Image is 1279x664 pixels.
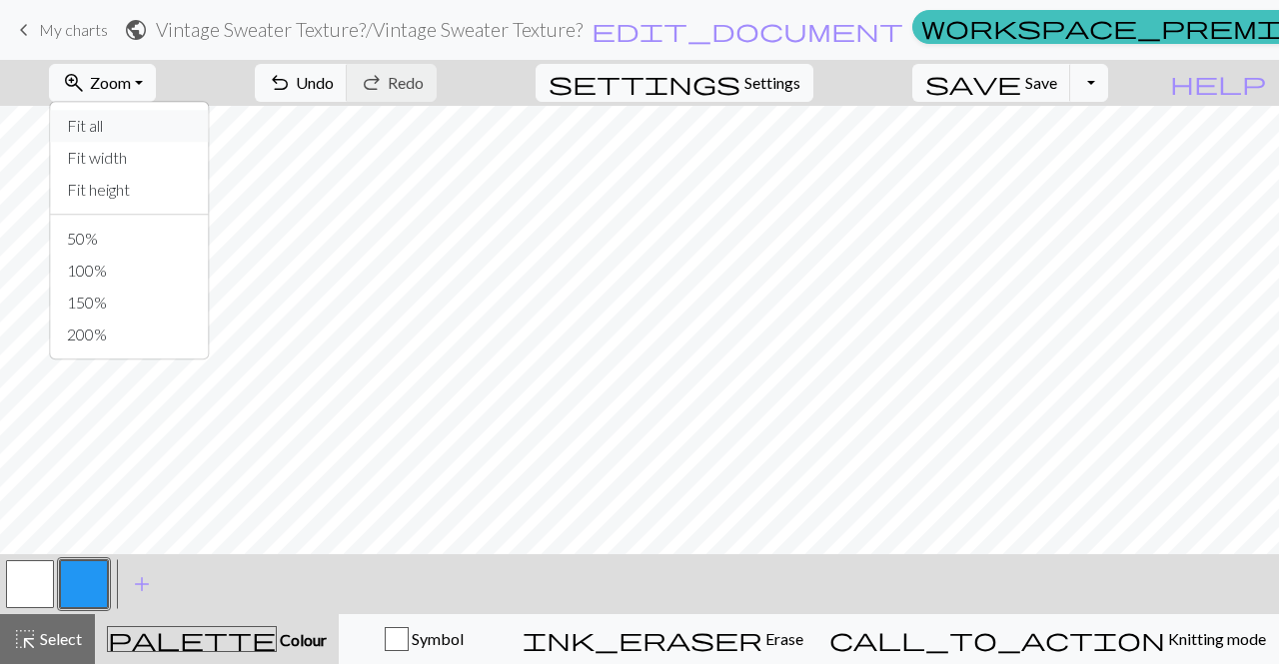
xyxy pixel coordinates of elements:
span: add [130,570,154,598]
button: 200% [51,319,209,350]
span: highlight_alt [13,625,37,653]
span: Undo [296,73,334,92]
span: palette [108,625,276,653]
button: Save [912,64,1071,102]
span: Select [37,629,82,648]
button: Fit height [51,174,209,206]
h2: Vintage Sweater Texture? / Vintage Sweater Texture? [156,18,583,41]
span: My charts [39,20,108,39]
span: zoom_in [62,69,86,97]
span: Knitting mode [1165,629,1266,648]
i: Settings [549,71,740,95]
button: SettingsSettings [536,64,813,102]
span: undo [268,69,292,97]
span: Settings [744,71,800,95]
span: Zoom [90,73,131,92]
button: 150% [51,287,209,319]
span: Erase [762,629,803,648]
span: Symbol [409,629,464,648]
span: keyboard_arrow_left [12,16,36,44]
button: Zoom [49,64,156,102]
span: save [925,69,1021,97]
button: 100% [51,255,209,287]
span: help [1170,69,1266,97]
span: public [124,16,148,44]
span: call_to_action [829,625,1165,653]
button: Undo [255,64,348,102]
span: edit_document [592,16,903,44]
span: Colour [277,630,327,649]
a: My charts [12,13,108,47]
button: Symbol [339,614,510,664]
span: settings [549,69,740,97]
span: Save [1025,73,1057,92]
button: Knitting mode [816,614,1279,664]
button: Fit width [51,142,209,174]
span: ink_eraser [523,625,762,653]
button: 50% [51,223,209,255]
button: Erase [510,614,816,664]
button: Fit all [51,110,209,142]
button: Colour [95,614,339,664]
